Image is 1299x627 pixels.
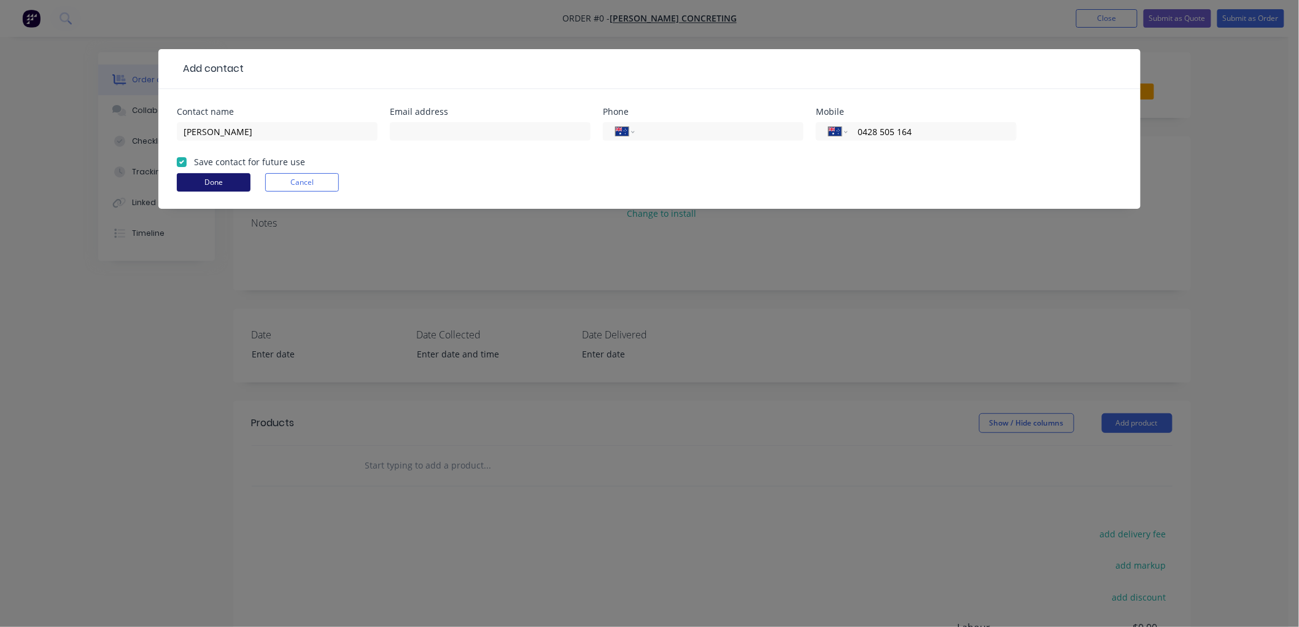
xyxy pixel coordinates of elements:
div: Email address [390,107,591,116]
div: Mobile [816,107,1017,116]
label: Save contact for future use [194,155,305,168]
button: Done [177,173,250,192]
div: Contact name [177,107,378,116]
div: Add contact [177,61,244,76]
button: Cancel [265,173,339,192]
div: Phone [603,107,804,116]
